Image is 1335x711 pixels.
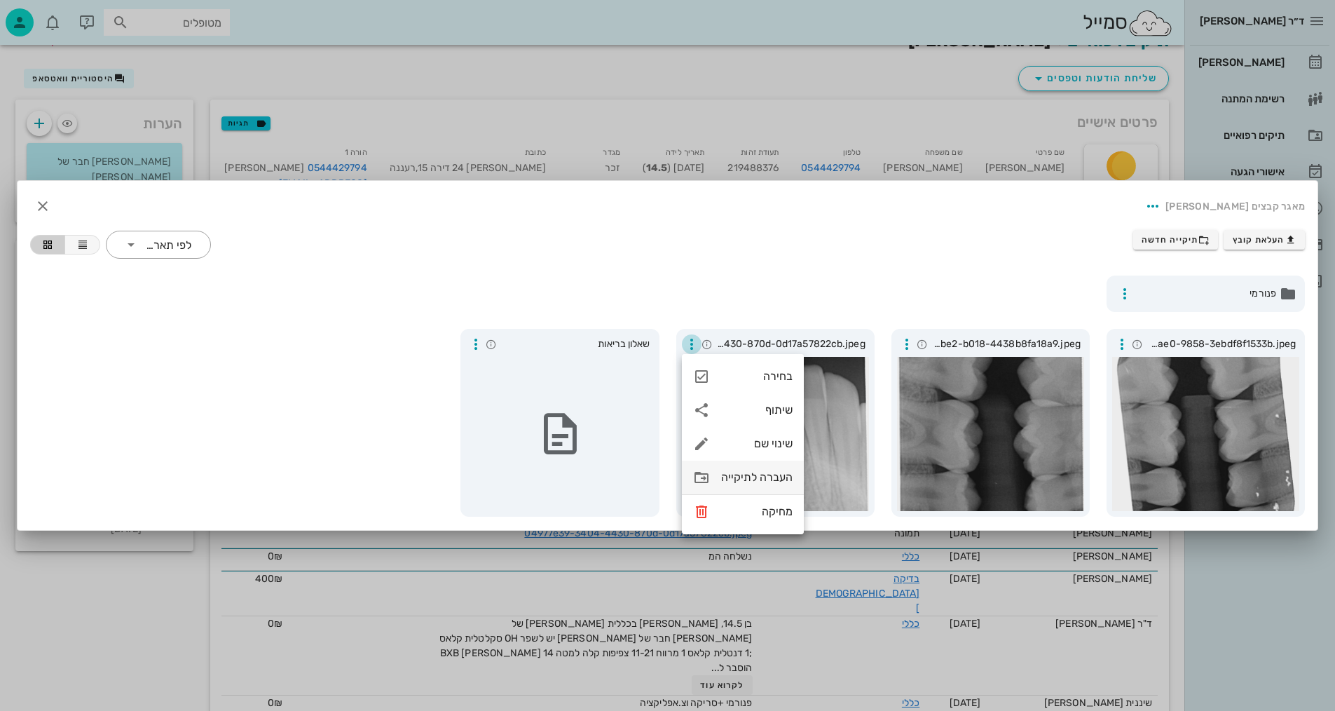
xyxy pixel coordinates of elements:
span: העלאת קובץ [1233,234,1296,245]
span: 0e5d09aa-4632-4ae0-9858-3ebdf8f1533b.jpeg [1146,337,1296,352]
button: העלאת קובץ [1224,230,1305,250]
div: בחירה [721,370,793,383]
div: לפי תאריך [144,239,191,252]
button: תיקייה חדשה [1133,230,1219,250]
span: תיקייה חדשה [1142,234,1210,245]
div: שיתוף [682,393,804,427]
div: שיתוף [721,403,793,417]
span: פנורמי [1138,286,1276,302]
span: 6b000fc2-0fb2-4be2-b018-4438b8fa18a9.jpeg [931,337,1081,352]
div: מחיקה [721,505,793,518]
span: שאלון בריאות [500,337,650,352]
div: לפי תאריך [106,231,211,259]
span: 04977e39-3404-4430-870d-0d17a57822cb.jpeg [716,337,865,352]
div: העברה לתיקייה [721,470,793,484]
div: שינוי שם [721,437,793,450]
